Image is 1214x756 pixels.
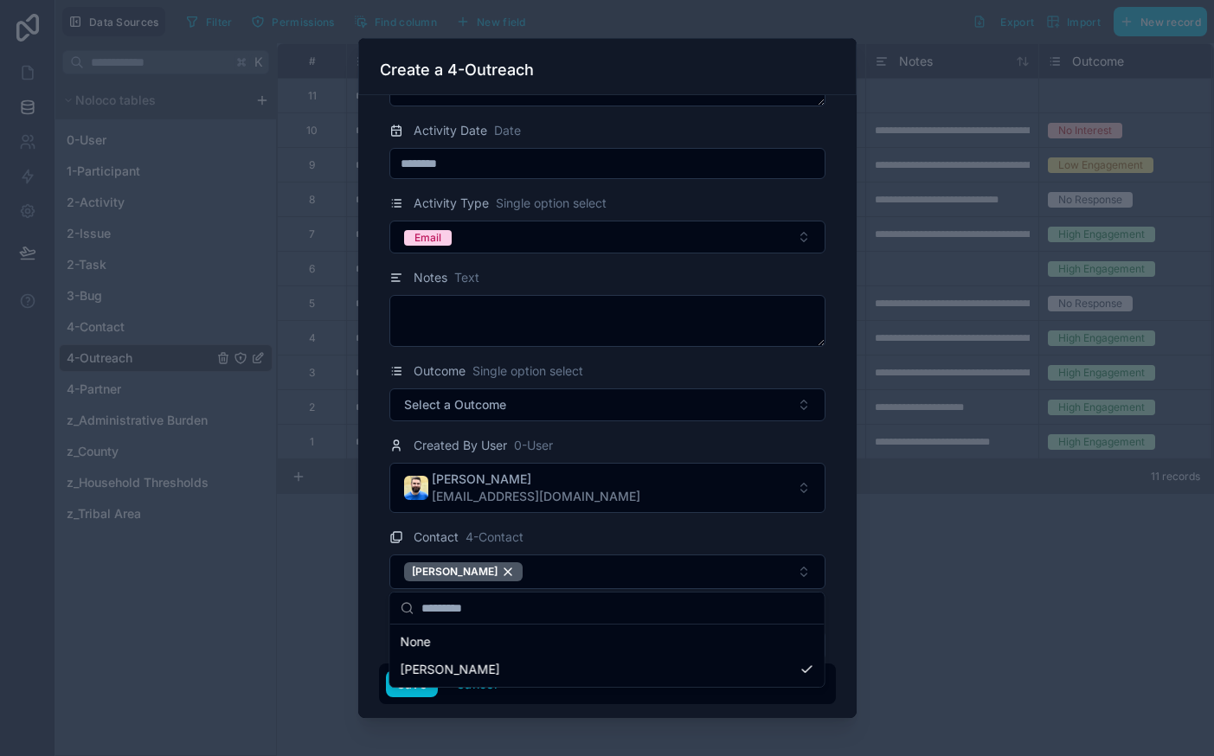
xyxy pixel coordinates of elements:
button: Unselect 47 [404,562,523,581]
span: Created By User [414,437,507,454]
span: 4-Contact [466,529,523,546]
span: [PERSON_NAME] [432,471,640,488]
button: Select Button [389,554,825,589]
button: Select Button [389,388,825,421]
span: Select a Outcome [404,396,506,413]
span: Text [454,269,479,286]
span: [EMAIL_ADDRESS][DOMAIN_NAME] [432,488,640,505]
h3: Create a 4-Outreach [380,60,534,80]
span: 0-User [514,437,553,454]
span: [PERSON_NAME] [401,661,500,678]
div: None [394,628,821,656]
span: Notes [414,269,447,286]
span: Activity Date [414,122,487,139]
span: [PERSON_NAME] [412,565,498,579]
span: Activity Type [414,195,489,212]
span: Single option select [472,362,583,380]
span: Outcome [414,362,466,380]
span: Single option select [496,195,607,212]
button: Save [386,670,438,698]
button: Select Button [389,221,825,253]
button: Select Button [389,463,825,513]
div: Email [414,230,441,246]
div: Suggestions [390,625,825,687]
span: Date [494,122,521,139]
span: Contact [414,529,459,546]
